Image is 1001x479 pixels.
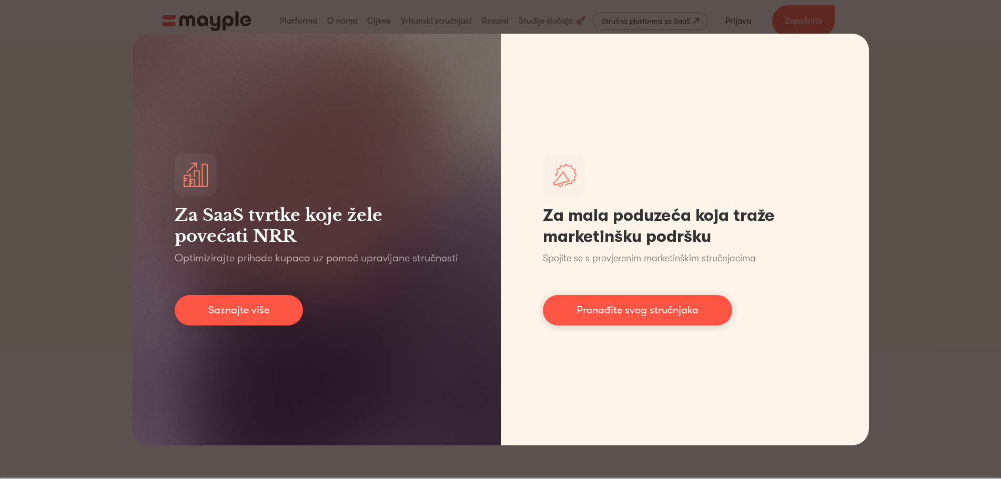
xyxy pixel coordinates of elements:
[208,304,269,316] font: Saznajte više
[543,295,732,325] a: Pronađite svog stručnjaka
[175,205,382,247] font: Za SaaS tvrtke koje žele povećati NRR
[175,295,303,325] a: Saznajte više
[543,253,756,263] font: Spojite se s provjerenim marketinškim stručnjacima
[543,206,774,246] font: Za mala poduzeća koja traže marketinšku podršku
[577,304,699,316] font: Pronađite svog stručnjaka
[175,252,458,264] font: Optimizirajte prihode kupaca uz pomoć upravljane stručnosti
